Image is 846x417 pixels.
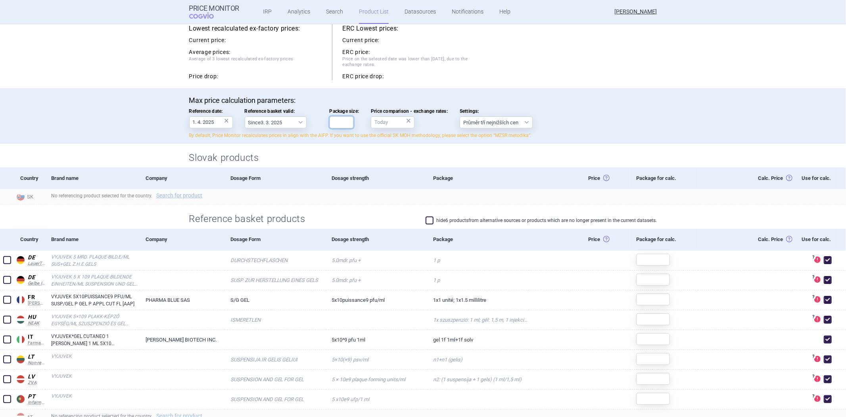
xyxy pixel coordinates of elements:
[51,333,140,347] a: VYJUVEK*GEL CUTANEO 1 [PERSON_NAME] 1 ML 5X10 [PERSON_NAME] PFU/ML +1 [PERSON_NAME] SOLVENTE GEL
[14,191,45,201] span: SK
[326,330,428,349] a: 5X10^9 PFU 1ML
[428,270,529,290] a: 1 P
[14,253,45,266] a: DEDELauerTaxe CGM
[428,168,529,189] div: Package
[189,49,231,56] strong: Average prices:
[140,229,224,250] div: Company
[371,116,414,128] input: Price comparison - exchange rates:×
[792,229,835,250] div: Use for calc.
[326,390,428,409] a: 5 x10e9 UFP/1 ml
[189,56,322,69] span: Average of 3 lowest recalculated ex-factory prices
[326,229,428,250] div: Dosage strength
[224,310,326,330] a: ISMERETLEN
[17,395,25,403] img: Portugal
[51,392,140,407] a: VYJUVEK
[51,293,140,307] a: VYJUVEK 5X10PUISSANCE9 PFU/ML SUSP/GEL P GEL P APPL CUT FL [AAP]
[28,254,45,261] span: DE
[28,360,45,366] span: Non-reimb. list
[28,340,45,346] span: Farmadati
[460,116,533,128] select: Settings:
[811,295,816,299] span: ?
[189,116,233,128] input: Reference date:×
[51,313,140,327] a: VYJUVEK 5×109 PLAKK-KÉPZŐ EGYSÉG/ML SZUSZPENZIÓ ÉS GÉL GÉLHEZ
[189,73,219,80] strong: Price drop:
[28,294,45,301] span: FR
[17,355,25,363] img: Lithuania
[811,354,816,359] span: ?
[224,116,229,125] div: ×
[14,332,45,346] a: ITITFarmadati
[28,314,45,321] span: HU
[189,4,240,12] strong: Price Monitor
[28,334,45,341] span: IT
[343,56,475,69] span: Price on the selected date was lower than [DATE], due to the exchange rates.
[28,261,45,266] span: LauerTaxe CGM
[428,290,529,310] a: 1x1 unité; 1x1.5 millilitre
[17,336,25,344] img: Italy
[224,229,326,250] div: Dosage Form
[326,270,428,290] a: 5.0Mdr. PFU +
[14,352,45,366] a: LTLTNon-reimb. list
[326,350,428,369] a: 5×10(×9) PSV/ml
[14,392,45,405] a: PTPTInfarmed Infomed
[51,253,140,268] a: VYJUVEK 5 MRD. PLAQUE-BILD.E/ML SUS+GEL Z.H.E.GELS
[811,255,816,260] span: ?
[140,330,224,349] a: [PERSON_NAME] BIOTECH INC.
[326,251,428,270] a: 5.0Mdr. PFU +
[51,273,140,288] a: VYJUVEK 5 X 109 PLAQUE-BILDENDE EINHEITEN/ML SUSPENSION UND GEL ZUR HERSTELLUNG EINES GELS
[45,229,140,250] div: Brand name
[14,168,45,189] div: Country
[28,320,45,326] span: NEAK
[189,132,657,139] p: By default, Price Monitor recalculates prices in align with the AIFP. If you want to use the offi...
[326,290,428,310] a: 5x10puissance9 PFU/ml
[14,372,45,386] a: LVLVZVA
[630,168,698,189] div: Package for calc.
[428,350,529,369] a: N1+N1 (gelis)
[14,229,45,250] div: Country
[14,292,45,306] a: FRFR[PERSON_NAME] PRIX
[343,24,475,33] h5: ERC Lowest prices:
[156,193,202,198] a: Search for product
[245,108,318,114] span: Reference basket valid:
[326,370,428,389] a: 5 × 10E9 plaque forming units/ml
[460,108,533,114] span: Settings:
[371,108,448,114] span: Price comparison - exchange rates:
[343,73,384,80] strong: ERC price drop:
[428,330,529,349] a: GEL 1F 1ML+1F SOLV
[28,373,45,380] span: LV
[51,193,206,199] span: No referencing product selected for the country.
[14,312,45,326] a: HUHUNEAK
[428,251,529,270] a: 1 P
[28,380,45,386] span: ZVA
[17,375,25,383] img: Latvia
[224,270,326,290] a: SUSP. ZUR HERSTELLUNG EINES GELS
[189,108,233,114] span: Reference date:
[17,276,25,284] img: Germany
[343,37,380,43] strong: Current price:
[330,108,359,114] span: Package size:
[330,116,353,128] input: Package size:
[428,370,529,389] a: N2: (1 suspensija + 1 gels) (1 ml/1,5 ml)
[224,168,326,189] div: Dosage Form
[224,251,326,270] a: DURCHSTECHFLASCHEN
[245,116,307,128] select: Reference basket valid:
[28,281,45,286] span: Gelbe liste
[224,350,326,369] a: SUSPENSIJA IR GELIS GELIUI
[224,290,326,310] a: S/G GEL
[51,373,140,387] a: VYJUVEK
[811,315,816,319] span: ?
[811,394,816,399] span: ?
[224,370,326,389] a: SUSPENSION AND GEL FOR GEL
[140,168,224,189] div: Company
[14,272,45,286] a: DEDEGelbe liste
[189,96,657,105] p: Max price calculation parameters:
[326,168,428,189] div: Dosage strength
[189,4,240,19] a: Price MonitorCOGVIO
[698,168,792,189] div: Calc. Price
[792,168,835,189] div: Use for calc.
[28,393,45,400] span: PT
[189,212,312,226] h2: Reference basket products
[28,400,45,405] span: Infarmed Infomed
[529,229,630,250] div: Price
[529,168,630,189] div: Price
